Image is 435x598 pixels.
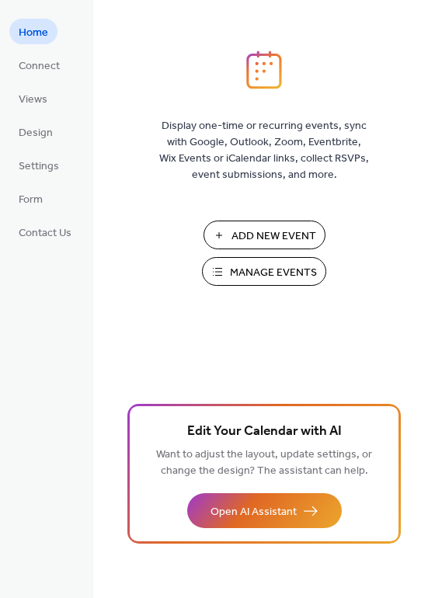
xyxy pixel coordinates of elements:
[231,228,316,245] span: Add New Event
[9,186,52,211] a: Form
[19,58,60,75] span: Connect
[9,85,57,111] a: Views
[19,158,59,175] span: Settings
[19,192,43,208] span: Form
[9,19,57,44] a: Home
[204,221,325,249] button: Add New Event
[19,225,71,242] span: Contact Us
[246,50,282,89] img: logo_icon.svg
[19,25,48,41] span: Home
[9,152,68,178] a: Settings
[9,119,62,144] a: Design
[187,493,342,528] button: Open AI Assistant
[19,92,47,108] span: Views
[159,118,369,183] span: Display one-time or recurring events, sync with Google, Outlook, Zoom, Eventbrite, Wix Events or ...
[211,504,297,520] span: Open AI Assistant
[230,265,317,281] span: Manage Events
[9,219,81,245] a: Contact Us
[19,125,53,141] span: Design
[202,257,326,286] button: Manage Events
[156,444,372,482] span: Want to adjust the layout, update settings, or change the design? The assistant can help.
[9,52,69,78] a: Connect
[187,421,342,443] span: Edit Your Calendar with AI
